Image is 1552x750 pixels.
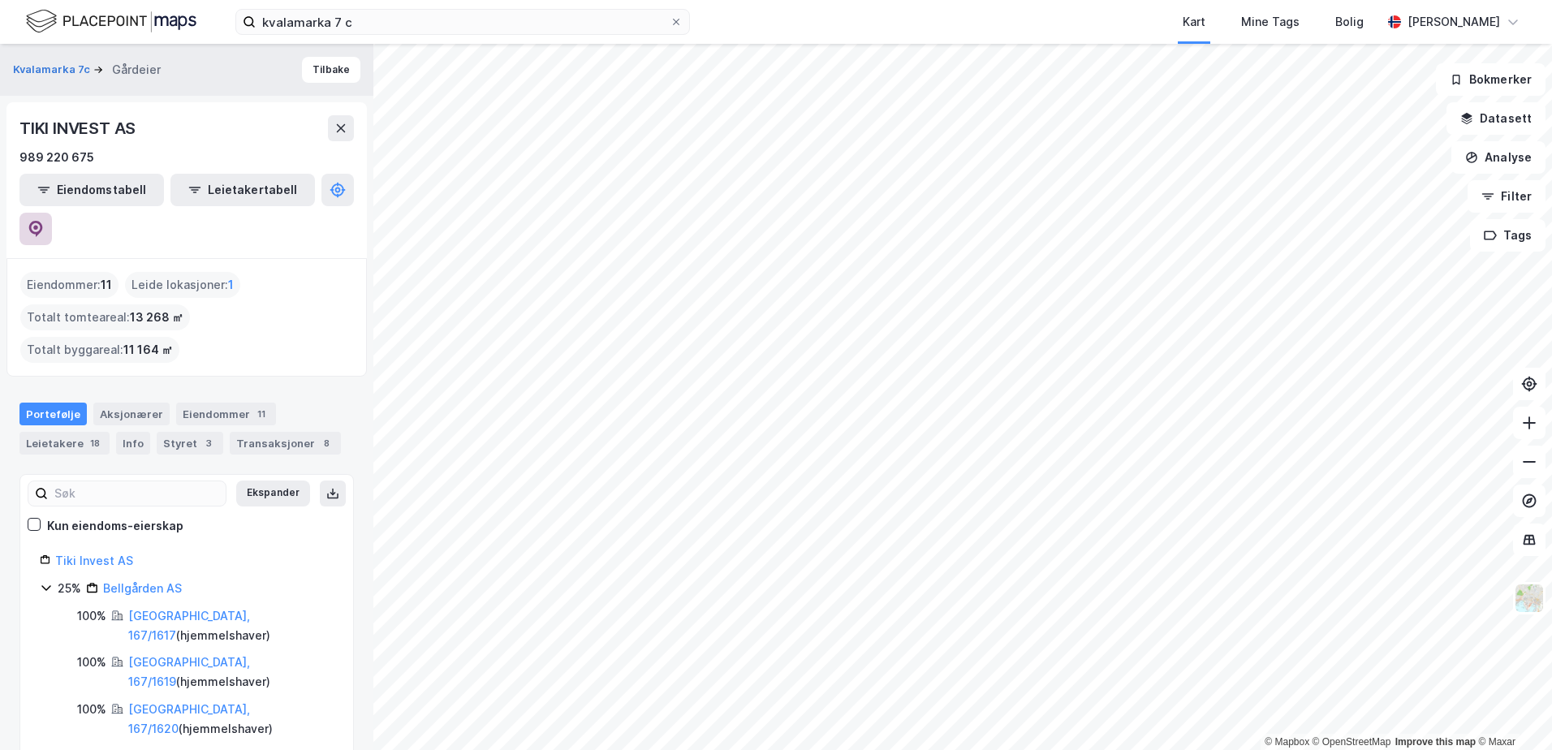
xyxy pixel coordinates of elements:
[13,62,93,78] button: Kvalamarka 7c
[19,403,87,425] div: Portefølje
[47,516,183,536] div: Kun eiendoms-eierskap
[1313,736,1391,748] a: OpenStreetMap
[58,579,81,598] div: 25%
[256,10,670,34] input: Søk på adresse, matrikkel, gårdeiere, leietakere eller personer
[1470,219,1546,252] button: Tags
[128,655,250,688] a: [GEOGRAPHIC_DATA], 167/1619
[1241,12,1300,32] div: Mine Tags
[1471,672,1552,750] iframe: Chat Widget
[1335,12,1364,32] div: Bolig
[128,702,250,735] a: [GEOGRAPHIC_DATA], 167/1620
[125,272,240,298] div: Leide lokasjoner :
[20,304,190,330] div: Totalt tomteareal :
[116,432,150,455] div: Info
[1436,63,1546,96] button: Bokmerker
[19,432,110,455] div: Leietakere
[20,337,179,363] div: Totalt byggareal :
[103,581,182,595] a: Bellgården AS
[1451,141,1546,174] button: Analyse
[1471,672,1552,750] div: Kontrollprogram for chat
[176,403,276,425] div: Eiendommer
[101,275,112,295] span: 11
[318,435,334,451] div: 8
[19,115,139,141] div: TIKI INVEST AS
[1446,102,1546,135] button: Datasett
[93,403,170,425] div: Aksjonærer
[77,606,106,626] div: 100%
[128,700,334,739] div: ( hjemmelshaver )
[236,481,310,506] button: Ekspander
[19,174,164,206] button: Eiendomstabell
[157,432,223,455] div: Styret
[1468,180,1546,213] button: Filter
[112,60,161,80] div: Gårdeier
[123,340,173,360] span: 11 164 ㎡
[128,653,334,692] div: ( hjemmelshaver )
[128,609,250,642] a: [GEOGRAPHIC_DATA], 167/1617
[1395,736,1476,748] a: Improve this map
[228,275,234,295] span: 1
[230,432,341,455] div: Transaksjoner
[130,308,183,327] span: 13 268 ㎡
[87,435,103,451] div: 18
[200,435,217,451] div: 3
[1265,736,1309,748] a: Mapbox
[1183,12,1205,32] div: Kart
[170,174,315,206] button: Leietakertabell
[55,554,133,567] a: Tiki Invest AS
[253,406,269,422] div: 11
[26,7,196,36] img: logo.f888ab2527a4732fd821a326f86c7f29.svg
[48,481,226,506] input: Søk
[20,272,119,298] div: Eiendommer :
[77,700,106,719] div: 100%
[1408,12,1500,32] div: [PERSON_NAME]
[19,148,94,167] div: 989 220 675
[128,606,334,645] div: ( hjemmelshaver )
[77,653,106,672] div: 100%
[1514,583,1545,614] img: Z
[302,57,360,83] button: Tilbake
